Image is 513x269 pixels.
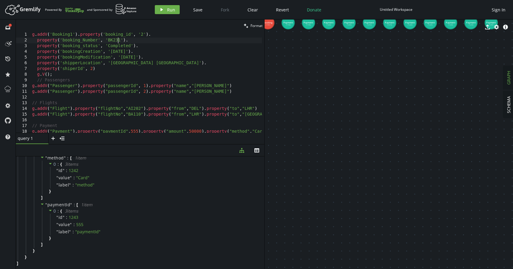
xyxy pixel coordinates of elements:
span: ] [16,261,18,266]
span: [ [76,202,78,207]
div: 1 [16,32,31,38]
span: SCHEMA [506,96,511,113]
span: } [24,254,26,260]
span: " [45,155,47,161]
span: { [60,208,62,214]
div: 4 [16,49,31,55]
span: } [48,235,51,241]
div: 7 [16,66,31,72]
div: 17 [16,123,31,129]
button: Sign In [489,5,508,14]
span: label [58,229,69,234]
span: Clear [247,7,258,13]
div: 15 [16,112,31,117]
div: 8 [16,72,31,77]
span: " method " [75,182,94,188]
span: id [58,168,63,173]
div: 13 [16,100,31,106]
button: Save [189,5,207,14]
span: 3 item s [65,161,78,167]
span: " [56,229,58,234]
span: " [70,175,72,180]
span: { [60,162,62,167]
span: " [69,229,71,234]
span: " [63,214,65,220]
span: " [69,182,71,188]
span: : [58,208,59,214]
span: " Card " [76,175,89,180]
div: 3 [16,43,31,49]
span: " [56,175,58,180]
span: 3 item s [65,208,78,214]
span: " [56,182,58,188]
div: 12 [16,95,31,100]
span: : [73,175,75,180]
span: " [56,168,58,173]
button: Run [155,5,180,14]
span: " [64,155,66,161]
div: 1243 [69,215,78,220]
span: id [58,215,63,220]
span: " [70,202,72,207]
span: value [58,222,70,227]
span: : [58,162,59,167]
span: " [56,222,58,227]
div: 6 [16,60,31,66]
span: " [45,202,47,207]
span: : [66,168,67,173]
span: Sign In [492,7,505,13]
div: 5 [16,55,31,60]
span: Run [167,7,175,13]
div: 9 [16,77,31,83]
span: 0 [53,161,56,167]
span: ] [40,195,43,200]
span: Donate [307,7,321,13]
span: : [66,215,67,220]
span: Save [193,7,202,13]
span: " [70,222,72,227]
button: Donate [302,5,326,14]
div: 1242 [69,168,78,173]
span: " paymentId " [75,229,100,234]
div: 555 [76,222,83,227]
span: value [58,175,70,180]
span: " [63,168,65,173]
span: label [58,182,69,188]
button: Revert [271,5,293,14]
span: Fork [221,7,229,13]
span: } [48,189,51,194]
div: 16 [16,117,31,123]
span: } [32,248,34,253]
button: Format [242,20,264,32]
div: 18 [16,129,31,134]
span: Revert [276,7,289,13]
span: " [56,214,58,220]
span: : [73,229,74,234]
div: and Sponsored by [87,4,137,15]
span: query 1 [18,135,42,141]
div: 10 [16,83,31,89]
span: : [67,155,69,161]
span: : [73,222,75,227]
div: 11 [16,89,31,95]
button: Fork [216,5,234,14]
button: Clear [243,5,262,14]
span: : [73,182,74,188]
span: method [47,155,64,161]
span: GRAPH [506,71,511,85]
img: AWS Neptune [115,4,137,14]
div: Powered By [45,5,84,15]
span: Format [250,23,262,28]
span: : [74,202,75,207]
div: 2 [16,38,31,43]
span: ] [40,242,43,247]
span: [ [70,155,72,161]
span: 0 [53,208,56,214]
span: paymentId [47,202,70,207]
div: Untitled Workspace [380,7,412,12]
div: 14 [16,106,31,112]
span: 1 item [75,155,86,161]
span: 1 item [81,202,92,207]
